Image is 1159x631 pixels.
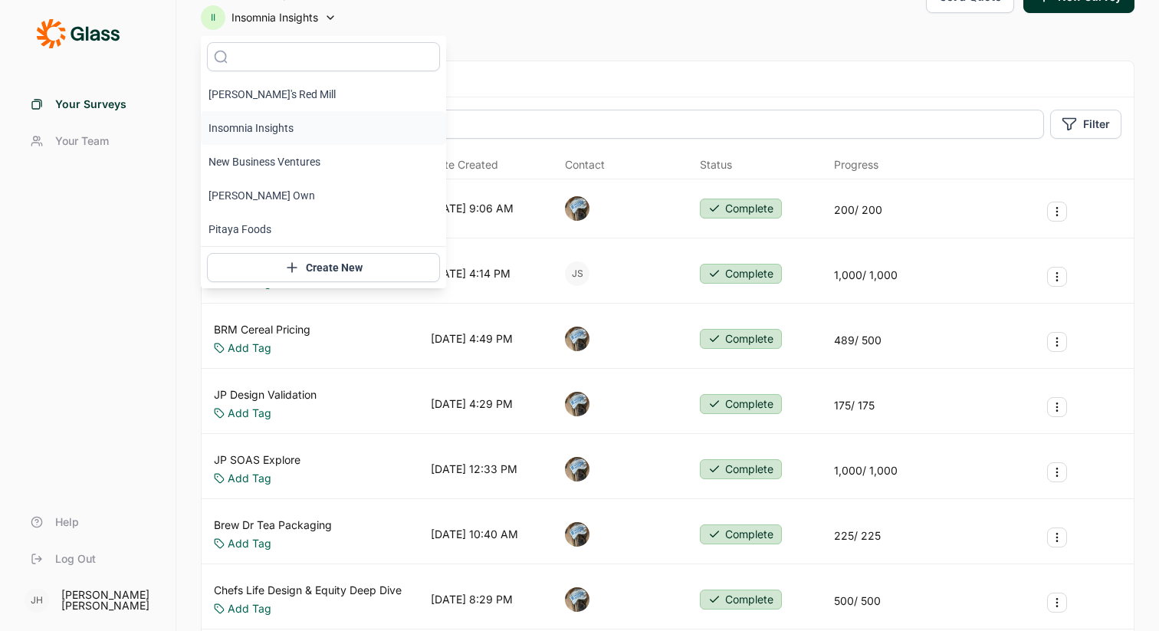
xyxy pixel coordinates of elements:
[231,10,318,25] span: Insomnia Insights
[700,394,782,414] button: Complete
[834,398,875,413] div: 175 / 175
[214,110,1044,139] input: Search
[834,157,878,173] div: Progress
[201,179,446,212] li: [PERSON_NAME] Own
[1047,332,1067,352] button: Survey Actions
[228,471,271,486] a: Add Tag
[55,133,109,149] span: Your Team
[700,459,782,479] button: Complete
[565,327,589,351] img: ocn8z7iqvmiiaveqkfqd.png
[834,463,898,478] div: 1,000 / 1,000
[214,452,300,468] a: JP SOAS Explore
[431,157,498,173] span: Date Created
[1047,267,1067,287] button: Survey Actions
[25,588,49,613] div: JH
[431,396,513,412] div: [DATE] 4:29 PM
[565,392,589,416] img: ocn8z7iqvmiiaveqkfqd.png
[1047,593,1067,613] button: Survey Actions
[228,340,271,356] a: Add Tag
[834,202,882,218] div: 200 / 200
[228,601,271,616] a: Add Tag
[565,157,605,173] div: Contact
[700,199,782,219] button: Complete
[834,528,881,544] div: 225 / 225
[1047,527,1067,547] button: Survey Actions
[214,518,332,533] a: Brew Dr Tea Packaging
[565,587,589,612] img: ocn8z7iqvmiiaveqkfqd.png
[431,201,514,216] div: [DATE] 9:06 AM
[1050,110,1121,139] button: Filter
[700,264,782,284] button: Complete
[201,5,225,30] div: II
[201,212,446,246] li: Pitaya Foods
[214,387,317,403] a: JP Design Validation
[431,592,513,607] div: [DATE] 8:29 PM
[431,266,511,281] div: [DATE] 4:14 PM
[55,514,79,530] span: Help
[700,157,732,173] div: Status
[1047,202,1067,222] button: Survey Actions
[201,111,446,145] li: Insomnia Insights
[431,462,517,477] div: [DATE] 12:33 PM
[565,522,589,547] img: ocn8z7iqvmiiaveqkfqd.png
[61,590,157,611] div: [PERSON_NAME] [PERSON_NAME]
[565,196,589,221] img: ocn8z7iqvmiiaveqkfqd.png
[700,329,782,349] button: Complete
[201,145,446,179] li: New Business Ventures
[834,593,881,609] div: 500 / 500
[700,590,782,610] button: Complete
[431,331,513,347] div: [DATE] 4:49 PM
[700,524,782,544] button: Complete
[1083,117,1110,132] span: Filter
[565,457,589,481] img: ocn8z7iqvmiiaveqkfqd.png
[55,551,96,567] span: Log Out
[55,97,126,112] span: Your Surveys
[565,261,589,286] div: JS
[1047,397,1067,417] button: Survey Actions
[201,77,446,111] li: [PERSON_NAME]'s Red Mill
[214,583,402,598] a: Chefs Life Design & Equity Deep Dive
[214,322,310,337] a: BRM Cereal Pricing
[1047,462,1067,482] button: Survey Actions
[431,527,518,542] div: [DATE] 10:40 AM
[228,406,271,421] a: Add Tag
[834,268,898,283] div: 1,000 / 1,000
[228,536,271,551] a: Add Tag
[207,253,440,282] button: Create New
[834,333,882,348] div: 489 / 500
